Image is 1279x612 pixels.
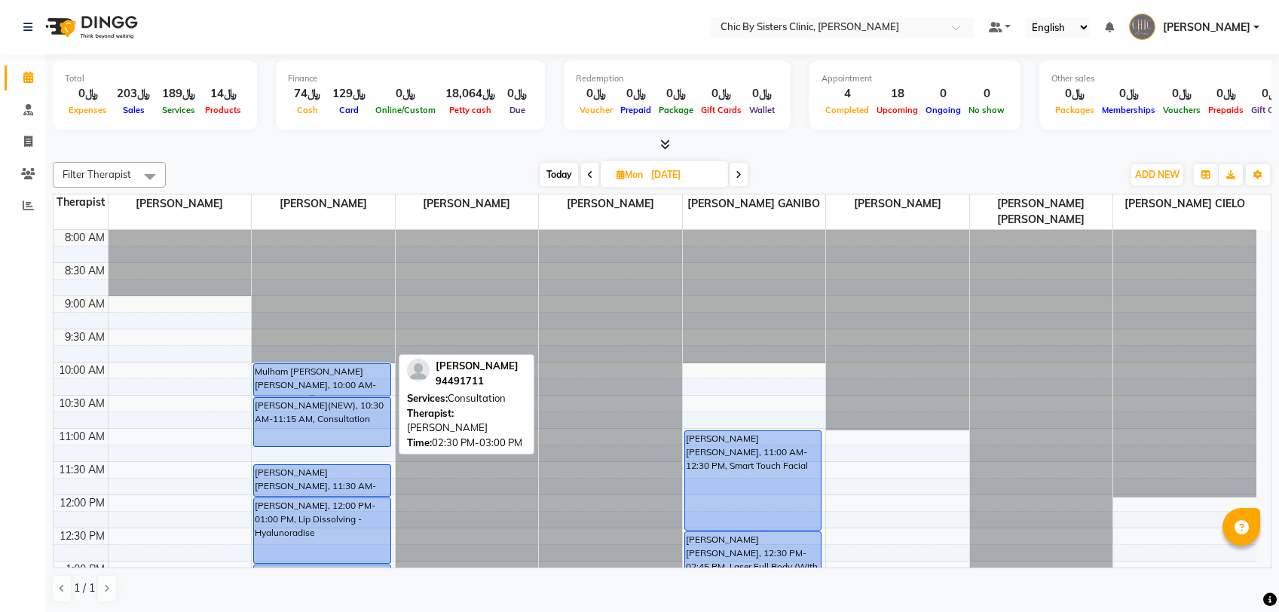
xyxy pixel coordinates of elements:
span: Packages [1051,105,1098,115]
span: [PERSON_NAME] [1163,20,1250,35]
div: ﷼0 [372,85,439,103]
span: Therapist: [407,407,454,419]
div: ﷼18,064 [439,85,501,103]
span: Card [335,105,363,115]
div: [PERSON_NAME] [407,406,526,436]
span: [PERSON_NAME] [539,194,682,213]
div: 10:00 AM [56,363,108,378]
span: [PERSON_NAME] [436,360,519,372]
div: Finance [288,72,533,85]
div: ﷼0 [617,85,655,103]
iframe: chat widget [1216,552,1264,597]
span: Vouchers [1159,105,1204,115]
div: 12:00 PM [57,495,108,511]
div: [PERSON_NAME] [PERSON_NAME], 11:30 AM-12:00 PM, Follow Up [254,465,390,496]
span: Mon [613,169,647,180]
div: 9:30 AM [62,329,108,345]
button: ADD NEW [1131,164,1183,185]
div: ﷼0 [576,85,617,103]
div: Mulham [PERSON_NAME] [PERSON_NAME], 10:00 AM-10:30 AM, Follow Up [254,364,390,396]
span: Services [158,105,199,115]
div: 94491711 [436,374,519,389]
img: logo [38,6,142,48]
span: Voucher [576,105,617,115]
div: 11:00 AM [56,429,108,445]
span: Time: [407,436,432,448]
div: ﷼129 [326,85,372,103]
input: 2025-10-06 [647,164,722,186]
span: Ongoing [922,105,965,115]
div: [PERSON_NAME](NEW), 10:30 AM-11:15 AM, Consultation [254,398,390,446]
span: Package [655,105,697,115]
div: Appointment [822,72,1008,85]
img: profile [407,359,430,381]
div: ﷼74 [288,85,326,103]
div: ﷼189 [156,85,201,103]
div: 8:30 AM [62,263,108,279]
div: 1:00 PM [63,562,108,577]
span: Upcoming [873,105,922,115]
span: Petty cash [445,105,495,115]
span: Prepaid [617,105,655,115]
div: [PERSON_NAME] [PERSON_NAME], 11:00 AM-12:30 PM, Smart Touch Facial [685,431,822,530]
span: Expenses [65,105,111,115]
div: 4 [822,85,873,103]
div: ﷼0 [1051,85,1098,103]
div: ﷼0 [655,85,697,103]
span: Filter Therapist [63,168,131,180]
div: ﷼0 [697,85,745,103]
span: [PERSON_NAME] [252,194,395,213]
span: Due [506,105,529,115]
span: Today [540,163,578,186]
div: ﷼0 [65,85,111,103]
div: ﷼0 [745,85,779,103]
span: [PERSON_NAME] [109,194,252,213]
div: ﷼0 [1098,85,1159,103]
span: [PERSON_NAME] [826,194,969,213]
div: [PERSON_NAME], 12:00 PM-01:00 PM, Lip Dissolving - Hyalunoradise [254,498,390,563]
div: 02:30 PM-03:00 PM [407,436,526,451]
div: ﷼0 [1159,85,1204,103]
div: ﷼203 [111,85,156,103]
div: 0 [965,85,1008,103]
span: No show [965,105,1008,115]
span: Sales [119,105,148,115]
div: Redemption [576,72,779,85]
div: ﷼0 [1204,85,1247,103]
span: [PERSON_NAME] [PERSON_NAME] [970,194,1113,229]
span: Products [201,105,245,115]
div: 8:00 AM [62,230,108,246]
div: 11:30 AM [56,462,108,478]
span: Online/Custom [372,105,439,115]
span: Memberships [1098,105,1159,115]
span: [PERSON_NAME] GANIBO [683,194,826,213]
span: [PERSON_NAME] CIELO [1113,194,1256,213]
span: ADD NEW [1135,169,1180,180]
span: 1 / 1 [74,580,95,596]
div: 18 [873,85,922,103]
span: Services: [407,392,448,404]
div: ﷼14 [201,85,245,103]
div: 12:30 PM [57,528,108,544]
div: 9:00 AM [62,296,108,312]
div: [GEOGRAPHIC_DATA], 01:00 PM-01:30 PM, Service [254,565,390,597]
div: Total [65,72,245,85]
span: Cash [293,105,322,115]
span: [PERSON_NAME] [396,194,539,213]
span: Consultation [448,392,506,404]
span: Completed [822,105,873,115]
span: Wallet [745,105,779,115]
span: Gift Cards [697,105,745,115]
span: Prepaids [1204,105,1247,115]
div: 0 [922,85,965,103]
div: Therapist [54,194,108,210]
img: SHAHLA IBRAHIM [1129,14,1155,40]
div: ﷼0 [501,85,533,103]
div: 10:30 AM [56,396,108,412]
